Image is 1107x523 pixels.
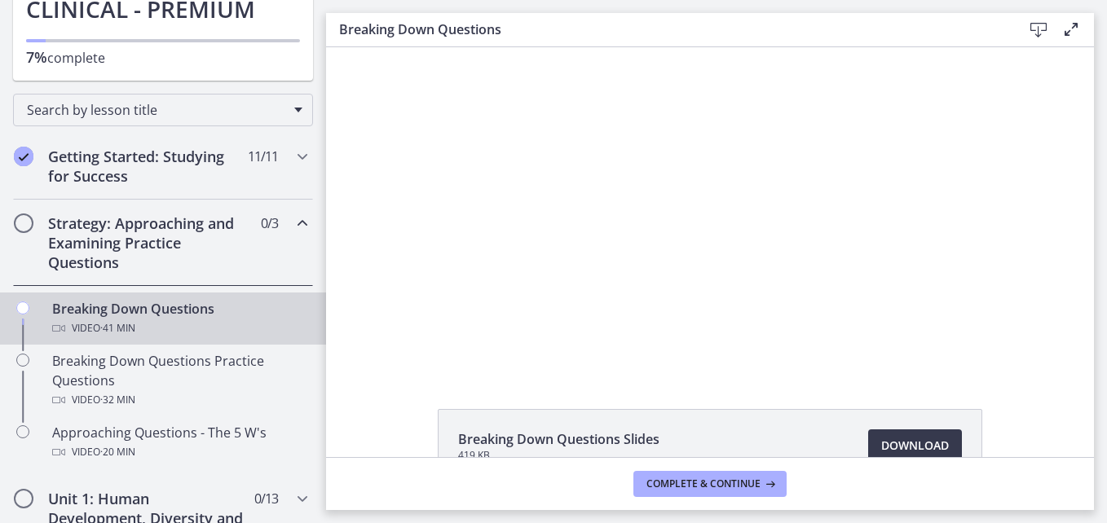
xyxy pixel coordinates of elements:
span: 11 / 11 [248,147,278,166]
span: Complete & continue [646,477,761,490]
span: · 20 min [100,442,135,462]
span: 419 KB [458,449,659,462]
button: Complete & continue [633,471,787,497]
h3: Breaking Down Questions [339,20,996,39]
span: Download [881,436,949,455]
span: Search by lesson title [27,101,286,119]
p: complete [26,47,300,68]
div: Video [52,442,307,462]
i: Completed [14,147,33,166]
div: Search by lesson title [13,94,313,126]
div: Breaking Down Questions Practice Questions [52,351,307,410]
div: Video [52,319,307,338]
div: Video [52,390,307,410]
span: 7% [26,47,47,67]
iframe: Video Lesson [326,47,1094,371]
a: Download [868,429,962,462]
div: Breaking Down Questions [52,299,307,338]
span: Breaking Down Questions Slides [458,429,659,449]
span: 0 / 13 [254,489,278,508]
h2: Getting Started: Studying for Success [48,147,247,186]
div: Approaching Questions - The 5 W's [52,423,307,462]
span: · 41 min [100,319,135,338]
h2: Strategy: Approaching and Examining Practice Questions [48,213,247,272]
span: · 32 min [100,390,135,410]
span: 0 / 3 [261,213,278,233]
